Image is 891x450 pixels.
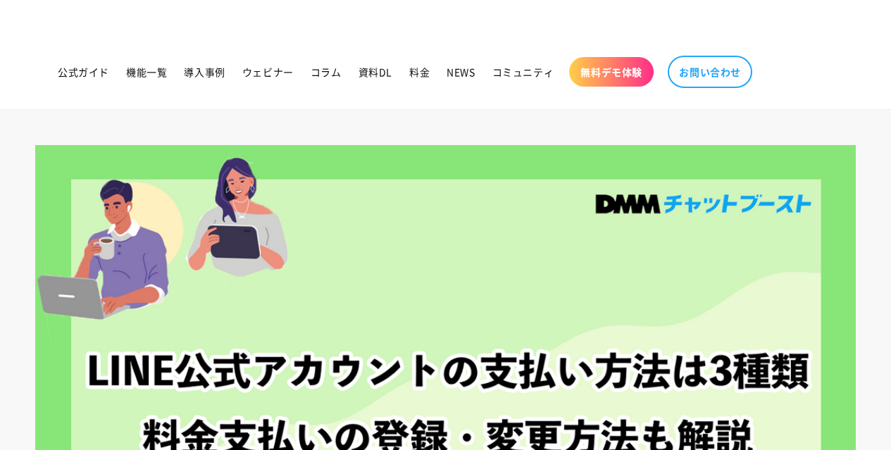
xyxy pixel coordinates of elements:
[126,65,167,78] span: 機能一覧
[484,57,563,87] a: コミュニティ
[447,65,475,78] span: NEWS
[118,57,175,87] a: 機能一覧
[175,57,233,87] a: 導入事例
[311,65,342,78] span: コラム
[242,65,294,78] span: ウェビナー
[234,57,302,87] a: ウェビナー
[409,65,430,78] span: 料金
[492,65,554,78] span: コミュニティ
[184,65,225,78] span: 導入事例
[668,56,752,88] a: お問い合わせ
[438,57,483,87] a: NEWS
[401,57,438,87] a: 料金
[58,65,109,78] span: 公式ガイド
[350,57,401,87] a: 資料DL
[49,57,118,87] a: 公式ガイド
[679,65,741,78] span: お問い合わせ
[359,65,392,78] span: 資料DL
[580,65,642,78] span: 無料デモ体験
[569,57,654,87] a: 無料デモ体験
[302,57,350,87] a: コラム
